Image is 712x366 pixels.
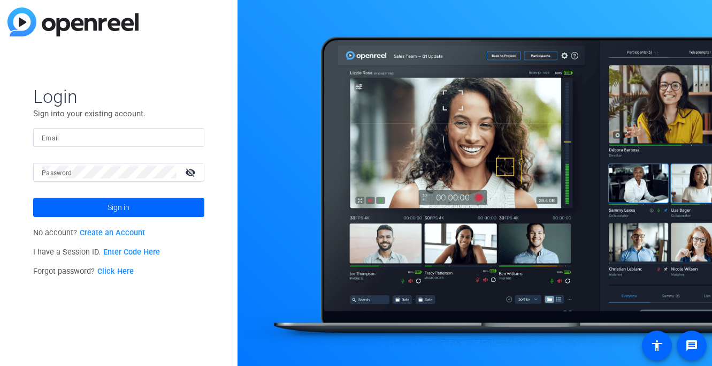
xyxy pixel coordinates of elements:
[179,165,204,180] mat-icon: visibility_off
[108,194,129,221] span: Sign in
[80,228,145,237] a: Create an Account
[42,135,59,142] mat-label: Email
[42,169,72,177] mat-label: Password
[650,339,663,352] mat-icon: accessibility
[33,198,204,217] button: Sign in
[33,85,204,108] span: Login
[33,228,145,237] span: No account?
[42,131,196,144] input: Enter Email Address
[33,267,134,276] span: Forgot password?
[33,108,204,119] p: Sign into your existing account.
[33,248,160,257] span: I have a Session ID.
[97,267,134,276] a: Click Here
[7,8,139,36] img: blue-gradient.svg
[103,248,160,257] a: Enter Code Here
[685,339,698,352] mat-icon: message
